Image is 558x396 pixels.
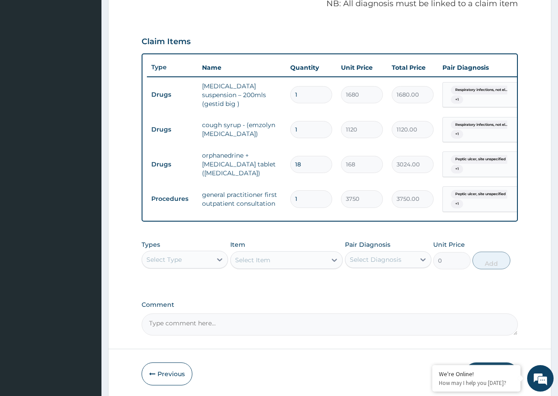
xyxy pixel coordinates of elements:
[142,241,160,249] label: Types
[439,370,514,378] div: We're Online!
[16,44,36,66] img: d_794563401_company_1708531726252_794563401
[350,255,401,264] div: Select Diagnosis
[337,59,387,76] th: Unit Price
[46,49,148,61] div: Chat with us now
[345,240,390,249] label: Pair Diagnosis
[147,59,198,75] th: Type
[146,255,182,264] div: Select Type
[387,59,438,76] th: Total Price
[4,241,168,272] textarea: Type your message and hit 'Enter'
[198,147,286,182] td: orphanedrine + [MEDICAL_DATA] tablet ([MEDICAL_DATA])
[286,59,337,76] th: Quantity
[198,59,286,76] th: Name
[147,87,198,103] td: Drugs
[51,111,122,200] span: We're online!
[198,77,286,113] td: [MEDICAL_DATA] suspension – 200mls (gestid big )
[439,379,514,387] p: How may I help you today?
[198,186,286,212] td: general practitioner first outpatient consultation
[142,362,192,385] button: Previous
[451,190,510,199] span: Peptic ulcer, site unspecified
[142,301,518,309] label: Comment
[451,155,510,164] span: Peptic ulcer, site unspecified
[230,240,245,249] label: Item
[142,37,191,47] h3: Claim Items
[451,165,463,173] span: + 1
[451,86,512,94] span: Respiratory infections, not el...
[438,59,535,76] th: Pair Diagnosis
[147,156,198,173] td: Drugs
[451,130,463,139] span: + 1
[147,121,198,138] td: Drugs
[451,95,463,104] span: + 1
[451,121,512,129] span: Respiratory infections, not el...
[198,116,286,143] td: cough syrup - (emzolyn [MEDICAL_DATA])
[451,200,463,208] span: + 1
[433,240,465,249] label: Unit Price
[465,362,518,385] button: Submit
[147,191,198,207] td: Procedures
[145,4,166,26] div: Minimize live chat window
[472,252,510,269] button: Add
